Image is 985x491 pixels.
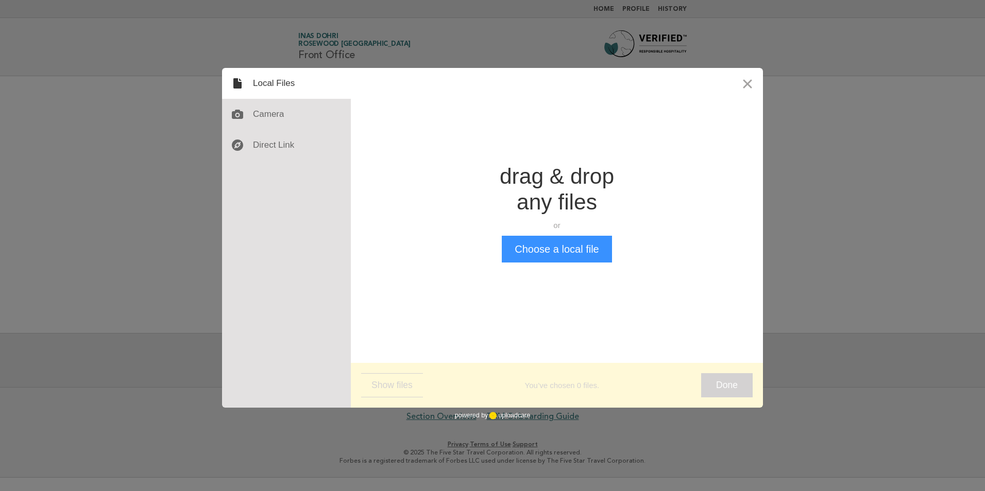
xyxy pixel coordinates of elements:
[423,380,701,391] div: You’ve chosen 0 files.
[502,236,612,262] button: Choose a local file
[500,164,614,215] div: drag & drop any files
[455,408,530,423] div: powered by
[361,373,423,397] button: Show files
[701,373,753,397] button: Done
[732,68,763,99] button: Close
[500,220,614,231] div: or
[222,99,351,130] div: Camera
[488,412,530,419] a: uploadcare
[222,68,351,99] div: Local Files
[222,130,351,161] div: Direct Link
